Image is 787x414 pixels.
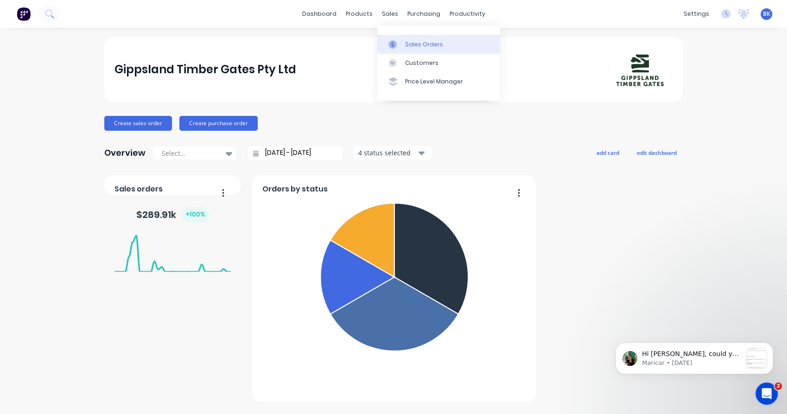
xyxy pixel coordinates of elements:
[405,59,438,67] div: Customers
[774,382,782,390] span: 2
[403,7,445,21] div: purchasing
[602,324,787,389] iframe: Intercom notifications message
[755,382,778,405] iframe: Intercom live chat
[104,144,146,162] div: Overview
[763,10,770,18] span: BK
[377,7,403,21] div: sales
[114,60,296,79] div: Gippsland Timber Gates Pty Ltd
[377,54,500,72] a: Customers
[445,7,490,21] div: productivity
[262,184,328,195] span: Orders by status
[377,35,500,53] a: Sales Orders
[353,146,432,160] button: 4 status selected
[679,7,714,21] div: settings
[17,7,31,21] img: Factory
[298,7,341,21] a: dashboard
[405,40,443,49] div: Sales Orders
[104,116,172,131] button: Create sales order
[182,207,209,222] div: + 100 %
[114,184,163,195] span: Sales orders
[179,116,258,131] button: Create purchase order
[136,207,209,222] div: $ 289.91k
[358,148,417,158] div: 4 status selected
[341,7,377,21] div: products
[590,146,625,159] button: add card
[608,48,673,91] img: Gippsland Timber Gates Pty Ltd
[405,77,463,86] div: Price Level Manager
[631,146,683,159] button: edit dashboard
[377,72,500,91] a: Price Level Manager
